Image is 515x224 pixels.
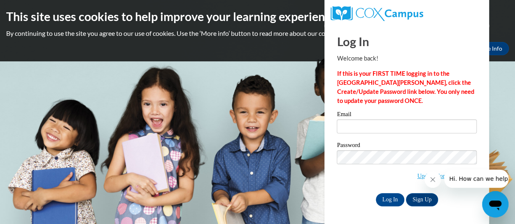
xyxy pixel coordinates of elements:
[337,142,477,150] label: Password
[331,6,423,21] img: COX Campus
[337,33,477,50] h1: Log In
[424,171,441,188] iframe: Close message
[6,29,509,38] p: By continuing to use the site you agree to our use of cookies. Use the ‘More info’ button to read...
[5,6,67,12] span: Hi. How can we help?
[417,173,477,179] a: Update/Forgot Password
[444,170,508,188] iframe: Message from company
[376,193,405,206] input: Log In
[6,8,509,25] h2: This site uses cookies to help improve your learning experience.
[482,191,508,217] iframe: Button to launch messaging window
[337,111,477,119] label: Email
[337,54,477,63] p: Welcome back!
[406,193,438,206] a: Sign Up
[470,42,509,55] a: More Info
[337,70,474,104] strong: If this is your FIRST TIME logging in to the [GEOGRAPHIC_DATA][PERSON_NAME], click the Create/Upd...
